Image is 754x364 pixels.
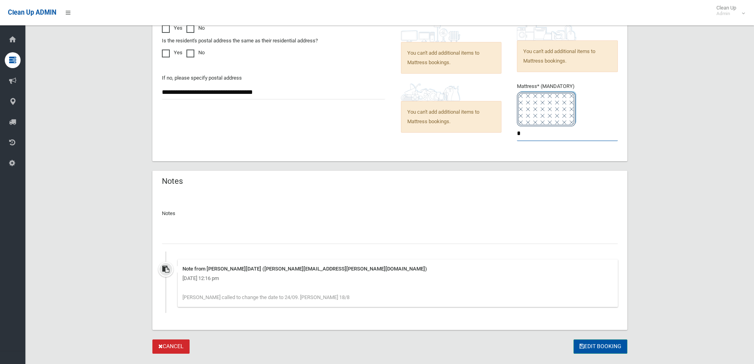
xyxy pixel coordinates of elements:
img: b13cc3517677393f34c0a387616ef184.png [401,83,460,101]
div: [DATE] 12:16 pm [182,274,613,283]
label: No [186,23,205,33]
span: Mattress* (MANDATORY) [517,83,618,126]
span: Clean Up [712,5,744,17]
label: If no, please specify postal address [162,73,242,83]
span: You can't add additional items to Mattress bookings. [401,101,502,133]
img: 36c1b0289cb1767239cdd3de9e694f19.png [517,19,576,40]
label: Yes [162,48,182,57]
span: You can't add additional items to Mattress bookings. [401,42,502,74]
label: Yes [162,23,182,33]
img: e7408bece873d2c1783593a074e5cb2f.png [517,91,576,126]
img: 394712a680b73dbc3d2a6a3a7ffe5a07.png [401,21,460,42]
span: Clean Up ADMIN [8,9,56,16]
button: Edit Booking [574,339,627,354]
span: [PERSON_NAME] called to change the date to 24/09. [PERSON_NAME] 18/8 [182,294,349,300]
div: Note from [PERSON_NAME][DATE] ([PERSON_NAME][EMAIL_ADDRESS][PERSON_NAME][DOMAIN_NAME]) [182,264,613,274]
span: You can't add additional items to Mattress bookings. [517,40,618,72]
small: Admin [716,11,736,17]
label: No [186,48,205,57]
header: Notes [152,173,192,189]
p: Notes [162,209,618,218]
a: Cancel [152,339,190,354]
label: Is the resident's postal address the same as their residential address? [162,36,318,46]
